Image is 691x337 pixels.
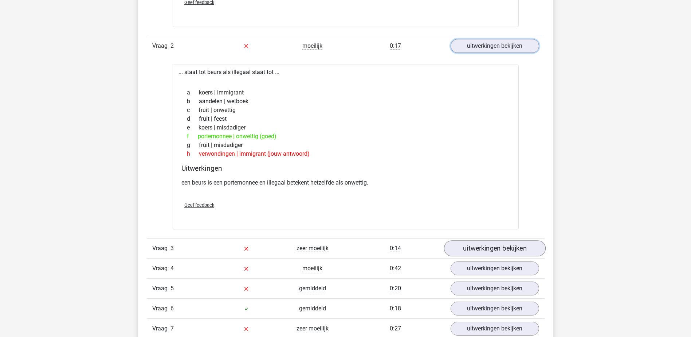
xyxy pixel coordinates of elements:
[444,240,545,256] a: uitwerkingen bekijken
[187,150,199,158] span: h
[297,325,329,332] span: zeer moeilijk
[451,302,539,315] a: uitwerkingen bekijken
[451,39,539,53] a: uitwerkingen bekijken
[181,115,510,123] div: fruit | feest
[170,42,174,49] span: 2
[390,42,401,50] span: 0:17
[297,245,329,252] span: zeer moeilijk
[390,245,401,252] span: 0:14
[451,262,539,275] a: uitwerkingen bekijken
[390,305,401,312] span: 0:18
[187,115,199,123] span: d
[390,325,401,332] span: 0:27
[302,265,322,272] span: moeilijk
[181,97,510,106] div: aandelen | wetboek
[390,265,401,272] span: 0:42
[184,202,214,208] span: Geef feedback
[451,282,539,295] a: uitwerkingen bekijken
[152,244,170,253] span: Vraag
[181,141,510,150] div: fruit | misdadiger
[173,65,519,229] div: ... staat tot beurs als illegaal staat tot ...
[181,123,510,132] div: koers | misdadiger
[170,245,174,252] span: 3
[152,264,170,273] span: Vraag
[152,324,170,333] span: Vraag
[181,88,510,97] div: koers | immigrant
[187,123,199,132] span: e
[170,285,174,292] span: 5
[187,106,199,115] span: c
[187,88,199,97] span: a
[181,178,510,187] p: een beurs is een portemonnee en illegaal betekent hetzelfde als onwettig.
[390,285,401,292] span: 0:20
[170,325,174,332] span: 7
[181,106,510,115] div: fruit | onwettig
[152,304,170,313] span: Vraag
[302,42,322,50] span: moeilijk
[170,305,174,312] span: 6
[152,284,170,293] span: Vraag
[152,42,170,50] span: Vraag
[170,265,174,272] span: 4
[181,132,510,141] div: portemonnee | onwettig (goed)
[181,164,510,173] h4: Uitwerkingen
[451,322,539,336] a: uitwerkingen bekijken
[299,305,326,312] span: gemiddeld
[181,150,510,158] div: verwondingen | immigrant (jouw antwoord)
[187,97,199,106] span: b
[187,141,199,150] span: g
[299,285,326,292] span: gemiddeld
[187,132,198,141] span: f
